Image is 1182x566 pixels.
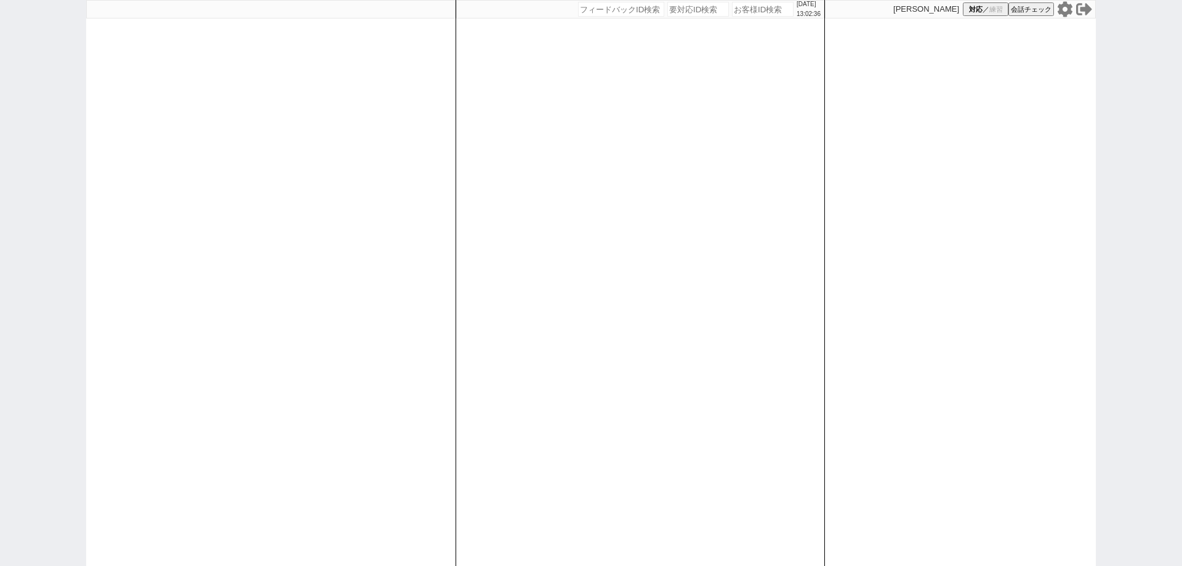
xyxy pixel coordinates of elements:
input: フィードバックID検索 [578,2,664,17]
span: 練習 [989,5,1003,14]
p: [PERSON_NAME] [893,4,959,14]
input: 要対応ID検索 [667,2,729,17]
button: 対応／練習 [963,2,1008,16]
p: 13:02:36 [797,9,821,19]
button: 会話チェック [1008,2,1054,16]
span: 会話チェック [1011,5,1051,14]
input: お客様ID検索 [732,2,794,17]
span: 対応 [969,5,983,14]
